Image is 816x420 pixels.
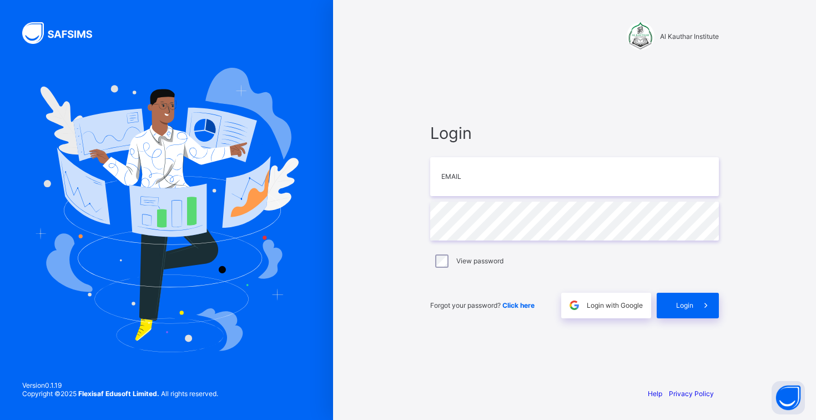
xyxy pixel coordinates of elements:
img: Hero Image [34,68,299,352]
img: google.396cfc9801f0270233282035f929180a.svg [568,299,581,312]
a: Privacy Policy [669,389,714,398]
a: Help [648,389,662,398]
label: View password [456,257,503,265]
span: Forgot your password? [430,301,535,309]
a: Click here [502,301,535,309]
span: Login with Google [587,301,643,309]
span: Login [676,301,693,309]
span: Version 0.1.19 [22,381,218,389]
span: Al Kauthar Institute [660,32,719,41]
strong: Flexisaf Edusoft Limited. [78,389,159,398]
img: SAFSIMS Logo [22,22,105,44]
span: Login [430,123,719,143]
span: Copyright © 2025 All rights reserved. [22,389,218,398]
button: Open asap [772,381,805,414]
